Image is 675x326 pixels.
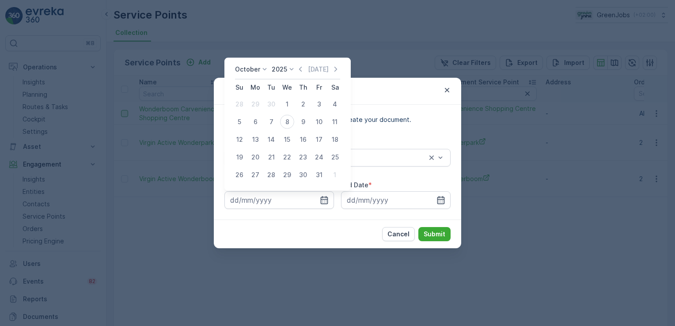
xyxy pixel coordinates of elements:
[424,230,445,239] p: Submit
[312,168,326,182] div: 31
[232,133,246,147] div: 12
[264,150,278,164] div: 21
[296,133,310,147] div: 16
[328,115,342,129] div: 11
[341,181,368,189] label: End Date
[382,227,415,241] button: Cancel
[312,133,326,147] div: 17
[296,115,310,129] div: 9
[264,133,278,147] div: 14
[312,97,326,111] div: 3
[247,80,263,95] th: Monday
[312,150,326,164] div: 24
[311,80,327,95] th: Friday
[418,227,451,241] button: Submit
[328,168,342,182] div: 1
[328,133,342,147] div: 18
[264,115,278,129] div: 7
[280,115,294,129] div: 8
[231,80,247,95] th: Sunday
[248,115,262,129] div: 6
[224,191,334,209] input: dd/mm/yyyy
[232,168,246,182] div: 26
[387,230,410,239] p: Cancel
[296,150,310,164] div: 23
[280,168,294,182] div: 29
[308,65,329,74] p: [DATE]
[279,80,295,95] th: Wednesday
[248,168,262,182] div: 27
[341,191,451,209] input: dd/mm/yyyy
[312,115,326,129] div: 10
[272,65,287,74] p: 2025
[232,150,246,164] div: 19
[296,97,310,111] div: 2
[280,150,294,164] div: 22
[264,97,278,111] div: 30
[295,80,311,95] th: Thursday
[296,168,310,182] div: 30
[263,80,279,95] th: Tuesday
[232,97,246,111] div: 28
[264,168,278,182] div: 28
[248,97,262,111] div: 29
[235,65,260,74] p: October
[328,150,342,164] div: 25
[248,133,262,147] div: 13
[327,80,343,95] th: Saturday
[232,115,246,129] div: 5
[280,97,294,111] div: 1
[328,97,342,111] div: 4
[280,133,294,147] div: 15
[248,150,262,164] div: 20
